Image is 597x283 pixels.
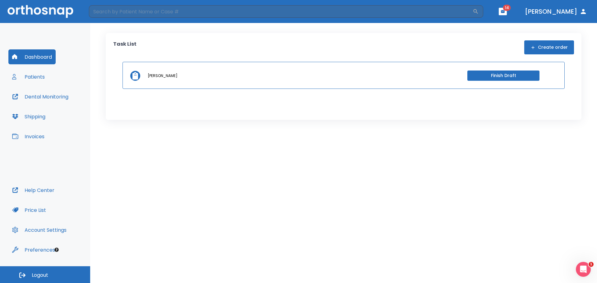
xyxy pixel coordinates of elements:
[522,6,590,17] button: [PERSON_NAME]
[54,247,59,253] div: Tooltip anchor
[467,71,539,81] button: Finish Draft
[32,272,48,279] span: Logout
[524,40,574,54] button: Create order
[148,73,178,79] p: [PERSON_NAME]
[8,109,49,124] button: Shipping
[89,5,473,18] input: Search by Patient Name or Case #
[8,49,56,64] button: Dashboard
[8,69,49,84] button: Patients
[8,129,48,144] button: Invoices
[8,203,50,217] button: Price List
[8,242,59,257] button: Preferences
[8,183,58,198] button: Help Center
[113,40,137,54] p: Task List
[7,5,73,18] img: Orthosnap
[8,89,72,104] button: Dental Monitoring
[503,5,511,11] span: 14
[8,222,70,237] button: Account Settings
[589,262,594,267] span: 1
[576,262,591,277] iframe: Intercom live chat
